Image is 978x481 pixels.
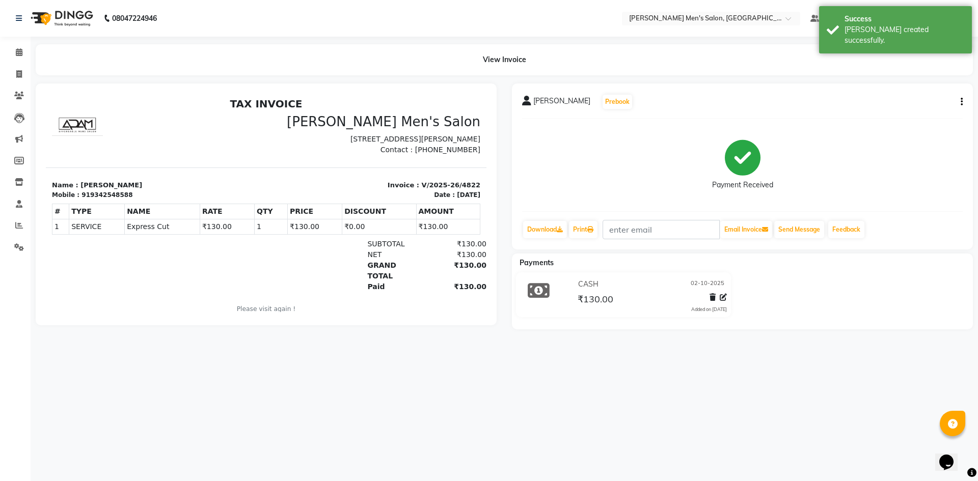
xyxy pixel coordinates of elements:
div: Bill created successfully. [845,24,964,46]
div: View Invoice [36,44,973,75]
div: Added on [DATE] [691,306,727,313]
iframe: chat widget [935,440,968,471]
div: Paid [315,188,378,199]
div: Success [845,14,964,24]
p: Please visit again ! [6,211,434,220]
td: 1 [7,125,23,140]
span: [PERSON_NAME] [533,96,590,110]
span: Express Cut [81,128,152,138]
a: Print [569,221,597,238]
div: Date : [388,97,409,106]
p: Name : [PERSON_NAME] [6,87,214,97]
td: ₹130.00 [154,125,208,140]
button: Prebook [603,95,632,109]
a: Download [523,221,567,238]
div: Payment Received [712,180,773,190]
span: CASH [578,279,599,290]
b: 08047224946 [112,4,157,33]
input: enter email [603,220,720,239]
td: ₹0.00 [296,125,370,140]
span: ₹130.00 [578,293,613,307]
p: [STREET_ADDRESS][PERSON_NAME] [227,40,435,51]
th: RATE [154,110,208,125]
a: Feedback [828,221,864,238]
td: ₹130.00 [242,125,296,140]
div: ₹130.00 [378,156,441,166]
h3: [PERSON_NAME] Men's Salon [227,20,435,36]
div: [DATE] [411,97,434,106]
th: TYPE [23,110,79,125]
th: QTY [209,110,242,125]
button: Email Invoice [720,221,772,238]
div: ₹130.00 [378,145,441,156]
p: Invoice : V/2025-26/4822 [227,87,435,97]
img: logo [26,4,96,33]
div: ₹130.00 [378,188,441,199]
div: ₹130.00 [378,166,441,188]
p: Contact : [PHONE_NUMBER] [227,51,435,62]
th: PRICE [242,110,296,125]
span: Payments [520,258,554,267]
th: NAME [79,110,154,125]
td: 1 [209,125,242,140]
span: 02-10-2025 [691,279,724,290]
div: Mobile : [6,97,34,106]
div: SUBTOTAL [315,145,378,156]
div: GRAND TOTAL [315,166,378,188]
th: AMOUNT [370,110,434,125]
th: # [7,110,23,125]
td: ₹130.00 [370,125,434,140]
h2: TAX INVOICE [6,4,434,16]
div: 919342548588 [36,97,87,106]
div: NET [315,156,378,166]
td: SERVICE [23,125,79,140]
button: Send Message [774,221,824,238]
th: DISCOUNT [296,110,370,125]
